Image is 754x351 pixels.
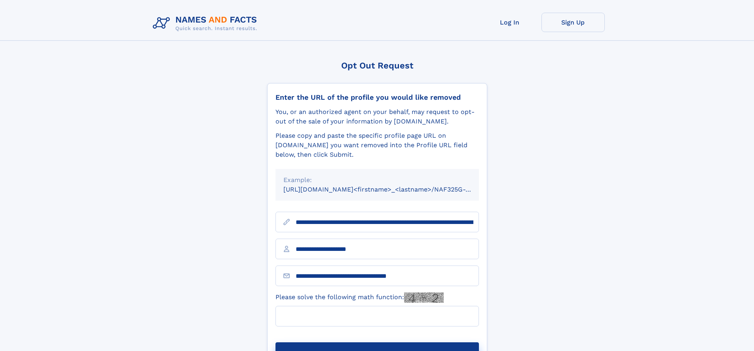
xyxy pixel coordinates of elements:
a: Log In [478,13,541,32]
a: Sign Up [541,13,605,32]
div: Enter the URL of the profile you would like removed [275,93,479,102]
img: Logo Names and Facts [150,13,264,34]
div: Example: [283,175,471,185]
div: Please copy and paste the specific profile page URL on [DOMAIN_NAME] you want removed into the Pr... [275,131,479,159]
label: Please solve the following math function: [275,292,444,303]
div: Opt Out Request [267,61,487,70]
div: You, or an authorized agent on your behalf, may request to opt-out of the sale of your informatio... [275,107,479,126]
small: [URL][DOMAIN_NAME]<firstname>_<lastname>/NAF325G-xxxxxxxx [283,186,494,193]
